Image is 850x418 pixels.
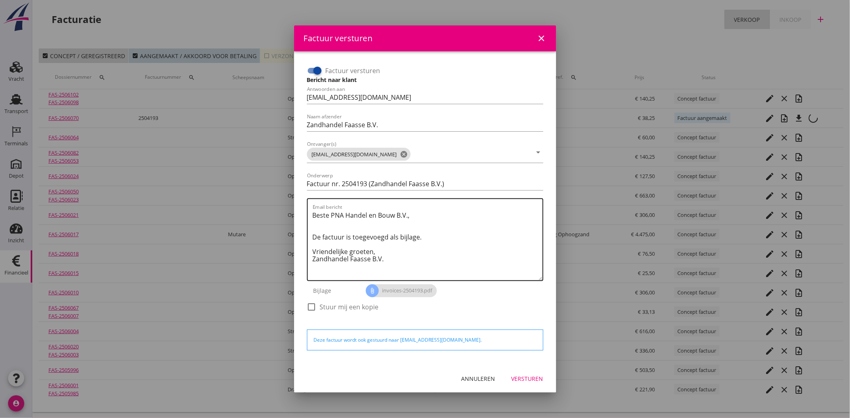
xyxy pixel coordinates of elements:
[307,118,543,131] input: Naam afzender
[505,372,550,386] button: Versturen
[307,177,543,190] input: Onderwerp
[307,91,543,104] input: Antwoorden aan
[366,284,379,297] i: attach_file
[326,67,380,75] label: Factuur versturen
[304,32,373,44] div: Factuur versturen
[534,147,543,157] i: arrow_drop_down
[320,303,379,311] label: Stuur mij een kopie
[313,209,543,280] textarea: Email bericht
[307,76,543,84] h3: Bericht naar klant
[314,336,537,344] div: Deze factuur wordt ook gestuurd naar [EMAIL_ADDRESS][DOMAIN_NAME].
[455,372,502,386] button: Annuleren
[462,374,495,383] div: Annuleren
[537,34,547,43] i: close
[512,374,543,383] div: Versturen
[412,148,532,161] input: Ontvanger(s)
[400,150,408,158] i: cancel
[366,284,437,297] span: invoices-2504193.pdf
[307,148,411,161] span: [EMAIL_ADDRESS][DOMAIN_NAME]
[307,281,366,300] div: Bijlage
